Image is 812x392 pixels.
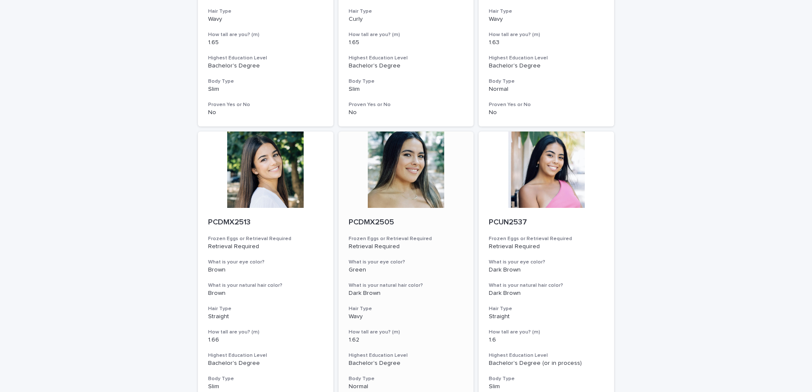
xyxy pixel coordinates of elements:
p: PCUN2537 [489,218,604,227]
h3: Body Type [489,375,604,382]
h3: What is your eye color? [208,259,323,266]
p: 1.62 [349,336,464,344]
h3: What is your natural hair color? [489,282,604,289]
p: 1.63 [489,39,604,46]
p: Brown [208,266,323,274]
p: Bachelor's Degree [208,62,323,70]
p: Dark Brown [349,290,464,297]
h3: Hair Type [349,8,464,15]
h3: Highest Education Level [489,55,604,62]
p: Wavy [349,313,464,320]
p: PCDMX2505 [349,218,464,227]
h3: Body Type [349,375,464,382]
p: Slim [208,383,323,390]
h3: Highest Education Level [489,352,604,359]
h3: What is your eye color? [349,259,464,266]
h3: What is your natural hair color? [208,282,323,289]
p: Slim [208,86,323,93]
h3: Frozen Eggs or Retrieval Required [349,235,464,242]
h3: Hair Type [489,8,604,15]
p: Green [349,266,464,274]
h3: Highest Education Level [349,352,464,359]
h3: What is your natural hair color? [349,282,464,289]
h3: Hair Type [489,305,604,312]
h3: Highest Education Level [208,352,323,359]
p: Wavy [489,16,604,23]
h3: What is your eye color? [489,259,604,266]
p: No [489,109,604,116]
h3: Body Type [208,78,323,85]
h3: How tall are you? (m) [489,329,604,336]
h3: How tall are you? (m) [489,31,604,38]
h3: Proven Yes or No [489,101,604,108]
h3: How tall are you? (m) [349,329,464,336]
p: Bachelor's Degree [208,360,323,367]
p: Wavy [208,16,323,23]
p: 1.66 [208,336,323,344]
p: Bachelor's Degree (or in process) [489,360,604,367]
h3: Highest Education Level [208,55,323,62]
p: Dark Brown [489,290,604,297]
h3: Hair Type [208,305,323,312]
p: Straight [208,313,323,320]
h3: Body Type [349,78,464,85]
p: Curly [349,16,464,23]
p: 1.65 [349,39,464,46]
h3: Proven Yes or No [349,101,464,108]
p: Normal [349,383,464,390]
h3: How tall are you? (m) [349,31,464,38]
h3: Hair Type [349,305,464,312]
h3: How tall are you? (m) [208,31,323,38]
p: Retrieval Required [489,243,604,250]
p: Brown [208,290,323,297]
p: Retrieval Required [208,243,323,250]
p: No [349,109,464,116]
p: Straight [489,313,604,320]
p: Retrieval Required [349,243,464,250]
p: Normal [489,86,604,93]
p: Slim [489,383,604,390]
p: 1.6 [489,336,604,344]
h3: Frozen Eggs or Retrieval Required [489,235,604,242]
p: Dark Brown [489,266,604,274]
p: 1.65 [208,39,323,46]
h3: Body Type [208,375,323,382]
p: Bachelor's Degree [489,62,604,70]
h3: Body Type [489,78,604,85]
p: No [208,109,323,116]
h3: Hair Type [208,8,323,15]
p: PCDMX2513 [208,218,323,227]
h3: How tall are you? (m) [208,329,323,336]
h3: Proven Yes or No [208,101,323,108]
h3: Highest Education Level [349,55,464,62]
p: Bachelor's Degree [349,62,464,70]
p: Slim [349,86,464,93]
p: Bachelor's Degree [349,360,464,367]
h3: Frozen Eggs or Retrieval Required [208,235,323,242]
